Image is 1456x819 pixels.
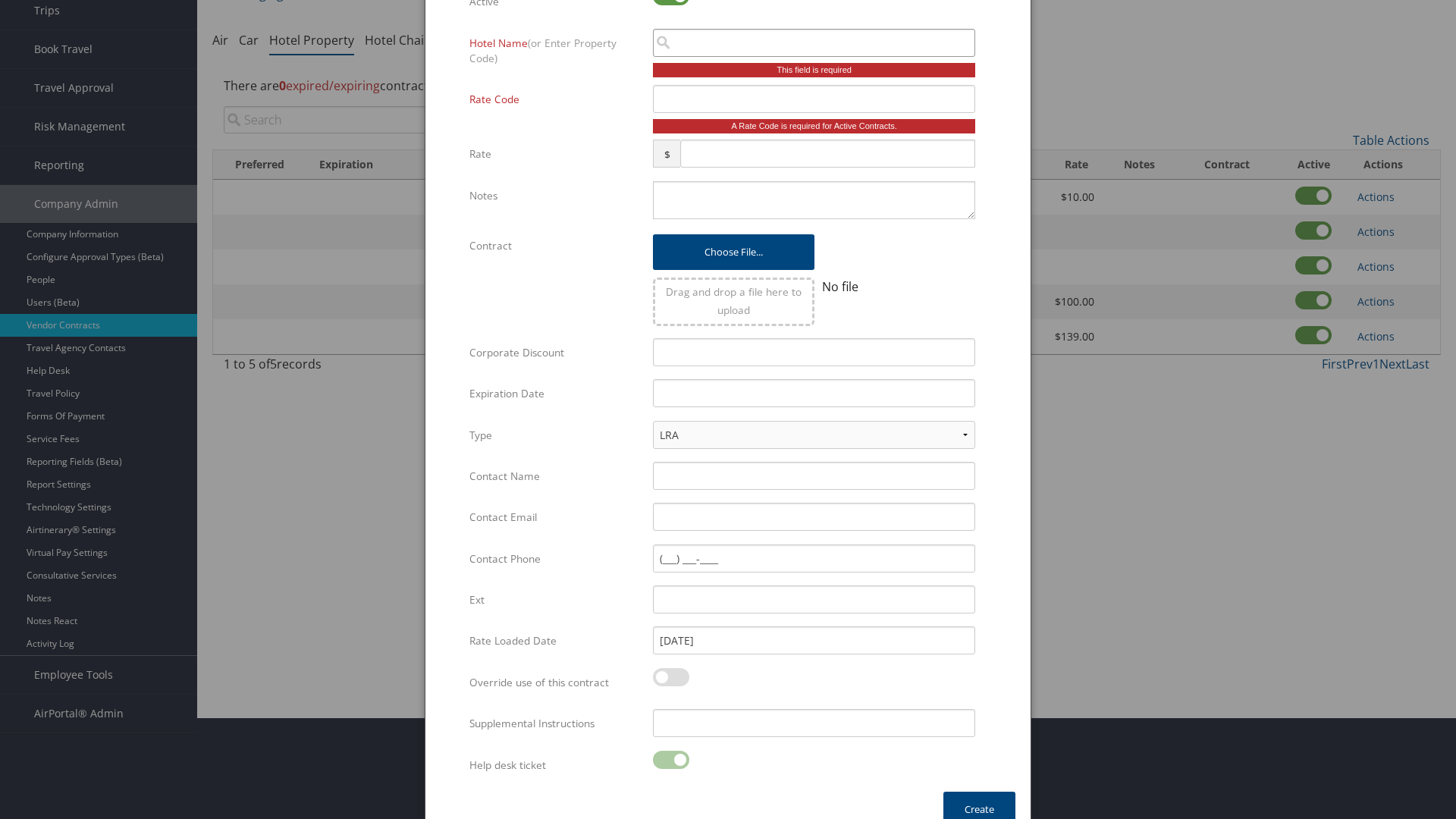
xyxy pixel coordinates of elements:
span: No file [822,278,858,295]
label: Supplemental Instructions [469,709,642,738]
label: Hotel Name [469,29,642,74]
label: Type [469,421,642,450]
label: Contact Phone [469,544,642,573]
div: A Rate Code is required for Active Contracts. [653,119,975,133]
label: Expiration Date [469,379,642,408]
label: Help desk ticket [469,751,642,780]
span: $ [653,140,679,168]
label: Ext [469,585,642,614]
label: Rate [469,140,642,168]
div: This field is required [653,63,975,77]
input: (___) ___-____ [653,544,975,573]
label: Contact Email [469,503,642,532]
label: Contract [469,231,642,260]
span: (or Enter Property Code) [469,36,617,65]
label: Rate Loaded Date [469,626,642,655]
label: Rate Code [469,85,642,114]
label: Notes [469,181,642,210]
label: Contact Name [469,462,642,491]
span: Drag and drop a file here to upload [666,284,802,317]
label: Corporate Discount [469,338,642,367]
label: Override use of this contract [469,668,642,697]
